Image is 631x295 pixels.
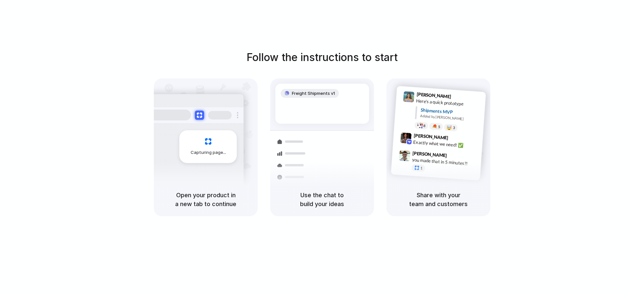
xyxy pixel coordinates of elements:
h1: Follow the instructions to start [246,50,398,65]
div: you made that in 5 minutes?! [412,156,478,167]
h5: Use the chat to build your ideas [278,191,366,208]
span: [PERSON_NAME] [412,149,447,159]
h5: Share with your team and customers [394,191,482,208]
span: 9:47 AM [449,153,462,160]
span: 9:41 AM [453,94,467,101]
span: [PERSON_NAME] [413,132,448,141]
span: Capturing page [191,149,227,156]
div: Shipments MVP [420,106,481,117]
span: 9:42 AM [450,135,464,143]
h5: Open your product in a new tab to continue [162,191,250,208]
span: 8 [423,124,426,127]
div: Here's a quick prototype [416,97,482,108]
span: 1 [420,166,423,170]
span: 5 [438,125,440,128]
span: 3 [453,126,455,129]
span: Freight Shipments v1 [292,90,335,97]
span: [PERSON_NAME] [416,91,451,100]
div: Added by [PERSON_NAME] [420,113,480,122]
div: Exactly what we need! ✅ [413,138,479,150]
div: 🤯 [447,125,452,130]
